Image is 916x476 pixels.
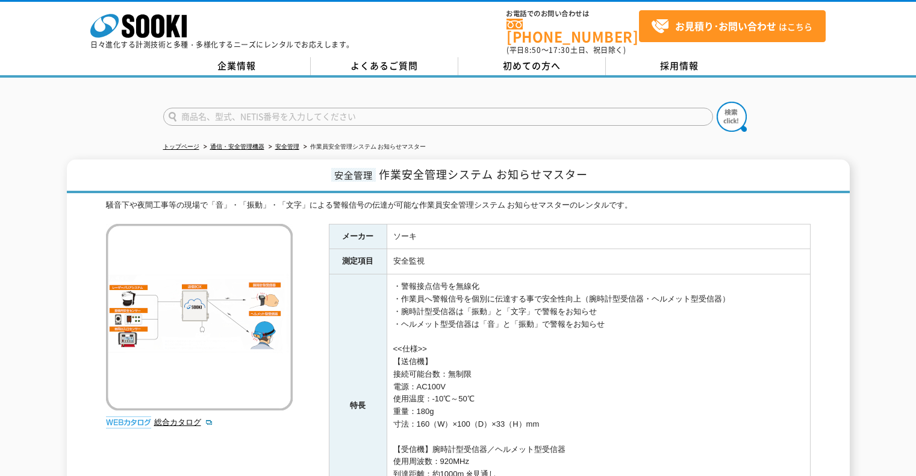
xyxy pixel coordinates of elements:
span: 8:50 [525,45,541,55]
a: 企業情報 [163,57,311,75]
strong: お見積り･お問い合わせ [675,19,776,33]
img: 作業員安全管理システム お知らせマスター [106,224,293,410]
a: 初めての方へ [458,57,606,75]
a: よくあるご質問 [311,57,458,75]
div: 騒音下や夜間工事等の現場で「音」・「振動」・「文字」による警報信号の伝達が可能な作業員安全管理システム お知らせマスターのレンタルです。 [106,199,811,212]
li: 作業員安全管理システム お知らせマスター [301,141,426,153]
a: [PHONE_NUMBER] [506,19,639,43]
input: 商品名、型式、NETIS番号を入力してください [163,108,713,126]
span: (平日 ～ 土日、祝日除く) [506,45,626,55]
img: webカタログ [106,416,151,428]
span: はこちら [651,17,812,36]
td: 安全監視 [387,249,810,274]
span: 17:30 [549,45,570,55]
a: お見積り･お問い合わせはこちら [639,10,826,42]
th: メーカー [329,224,387,249]
a: 通信・安全管理機器 [210,143,264,150]
a: 総合カタログ [154,418,213,427]
a: トップページ [163,143,199,150]
span: 初めての方へ [503,59,561,72]
span: お電話でのお問い合わせは [506,10,639,17]
img: btn_search.png [717,102,747,132]
a: 採用情報 [606,57,753,75]
th: 測定項目 [329,249,387,274]
span: 安全管理 [331,168,376,182]
a: 安全管理 [275,143,299,150]
p: 日々進化する計測技術と多種・多様化するニーズにレンタルでお応えします。 [90,41,354,48]
td: ソーキ [387,224,810,249]
span: 作業安全管理システム お知らせマスター [379,166,588,182]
